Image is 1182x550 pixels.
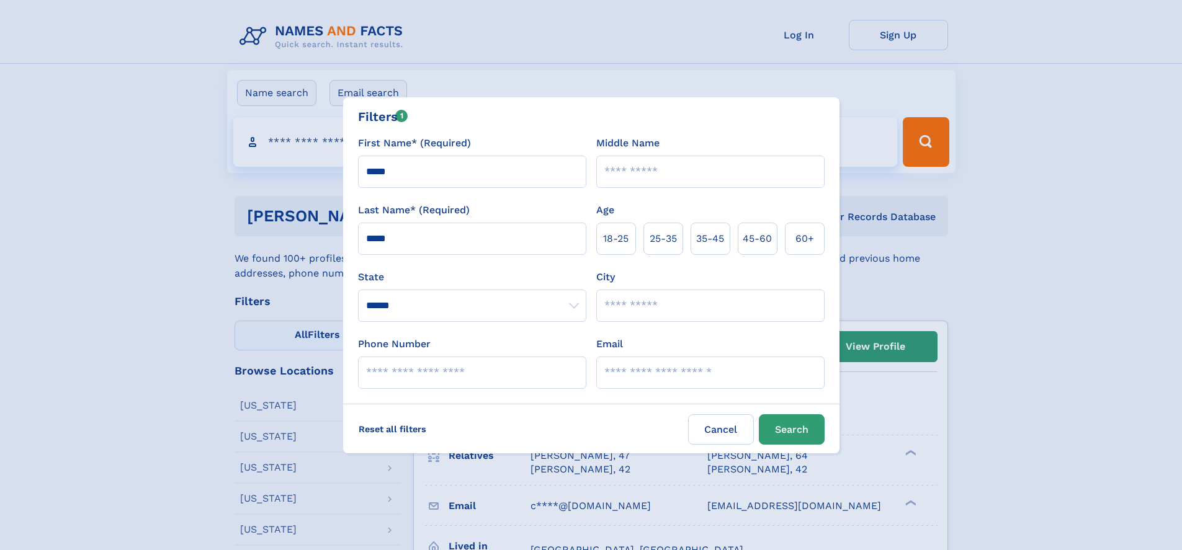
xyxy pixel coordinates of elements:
[596,337,623,352] label: Email
[596,136,660,151] label: Middle Name
[596,203,614,218] label: Age
[596,270,615,285] label: City
[358,270,586,285] label: State
[696,231,724,246] span: 35‑45
[688,414,754,445] label: Cancel
[650,231,677,246] span: 25‑35
[351,414,434,444] label: Reset all filters
[358,203,470,218] label: Last Name* (Required)
[358,107,408,126] div: Filters
[759,414,825,445] button: Search
[603,231,629,246] span: 18‑25
[358,136,471,151] label: First Name* (Required)
[795,231,814,246] span: 60+
[743,231,772,246] span: 45‑60
[358,337,431,352] label: Phone Number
